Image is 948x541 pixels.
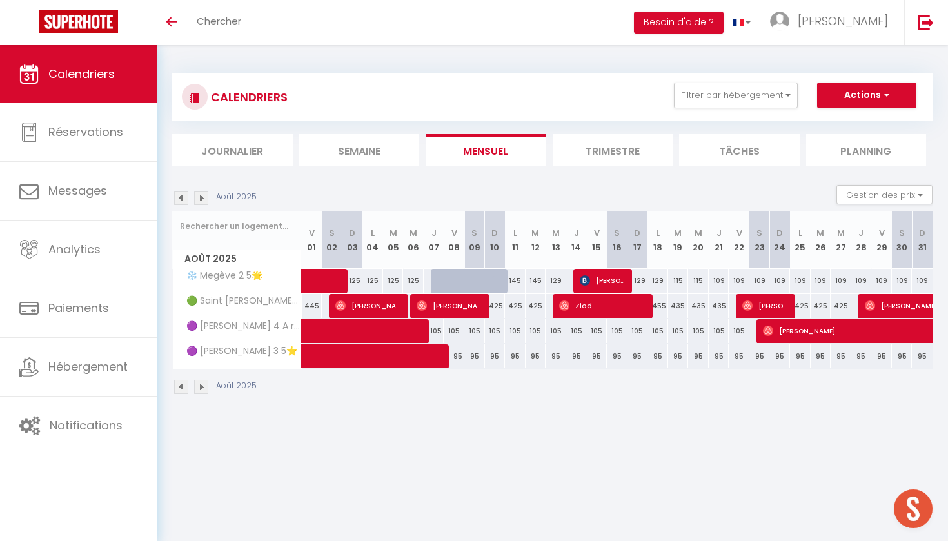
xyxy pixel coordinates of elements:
[349,227,355,239] abbr: D
[674,83,798,108] button: Filtrer par hébergement
[695,227,702,239] abbr: M
[513,227,517,239] abbr: L
[709,344,729,368] div: 95
[668,294,689,318] div: 435
[647,344,668,368] div: 95
[831,211,851,269] th: 27
[505,269,526,293] div: 145
[688,294,709,318] div: 435
[175,294,304,308] span: 🟢 Saint [PERSON_NAME] 4,04 ⭐️
[679,134,800,166] li: Tâches
[426,134,546,166] li: Mensuel
[216,380,257,392] p: Août 2025
[505,294,526,318] div: 425
[552,227,560,239] abbr: M
[770,12,789,31] img: ...
[912,344,933,368] div: 95
[594,227,600,239] abbr: V
[634,12,724,34] button: Besoin d'aide ?
[729,319,749,343] div: 105
[48,241,101,257] span: Analytics
[410,227,417,239] abbr: M
[173,250,301,268] span: Août 2025
[851,344,872,368] div: 95
[716,227,722,239] abbr: J
[647,294,668,318] div: 455
[48,182,107,199] span: Messages
[831,269,851,293] div: 109
[790,294,811,318] div: 425
[546,269,566,293] div: 129
[749,344,770,368] div: 95
[668,269,689,293] div: 115
[175,344,301,359] span: 🟣 [PERSON_NAME] 3 5⭐️
[451,227,457,239] abbr: V
[688,211,709,269] th: 20
[918,14,934,30] img: logout
[798,227,802,239] abbr: L
[836,185,933,204] button: Gestion des prix
[403,269,424,293] div: 125
[180,215,294,238] input: Rechercher un logement...
[566,344,587,368] div: 95
[417,293,486,318] span: [PERSON_NAME]
[505,211,526,269] th: 11
[607,344,627,368] div: 95
[175,269,266,283] span: ❄️ Megève 2 5🌟
[299,134,420,166] li: Semaine
[742,293,791,318] span: [PERSON_NAME]
[729,344,749,368] div: 95
[485,211,506,269] th: 10
[899,227,905,239] abbr: S
[831,294,851,318] div: 425
[302,211,322,269] th: 01
[709,269,729,293] div: 109
[329,227,335,239] abbr: S
[709,319,729,343] div: 105
[586,319,607,343] div: 105
[574,227,579,239] abbr: J
[546,344,566,368] div: 95
[736,227,742,239] abbr: V
[216,191,257,203] p: Août 2025
[335,293,404,318] span: [PERSON_NAME]
[627,211,648,269] th: 17
[894,489,933,528] div: Ouvrir le chat
[749,211,770,269] th: 23
[892,344,913,368] div: 95
[607,319,627,343] div: 105
[837,227,845,239] abbr: M
[858,227,864,239] abbr: J
[912,211,933,269] th: 31
[39,10,118,33] img: Super Booking
[871,344,892,368] div: 95
[647,319,668,343] div: 105
[831,344,851,368] div: 95
[627,269,648,293] div: 129
[709,294,729,318] div: 435
[485,294,506,318] div: 425
[729,211,749,269] th: 22
[546,211,566,269] th: 13
[309,227,315,239] abbr: V
[634,227,640,239] abbr: D
[798,13,888,29] span: [PERSON_NAME]
[790,269,811,293] div: 109
[371,227,375,239] abbr: L
[383,211,404,269] th: 05
[553,134,673,166] li: Trimestre
[688,269,709,293] div: 115
[586,211,607,269] th: 15
[811,211,831,269] th: 26
[566,319,587,343] div: 105
[383,269,404,293] div: 125
[586,344,607,368] div: 95
[668,211,689,269] th: 19
[756,227,762,239] abbr: S
[811,294,831,318] div: 425
[769,344,790,368] div: 95
[769,269,790,293] div: 109
[729,269,749,293] div: 109
[647,269,668,293] div: 129
[531,227,539,239] abbr: M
